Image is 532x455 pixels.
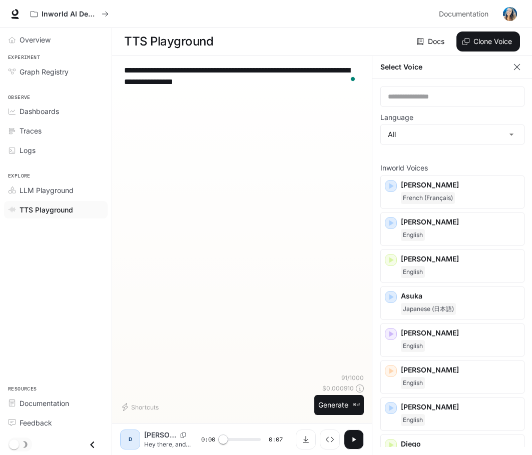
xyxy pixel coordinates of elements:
p: 91 / 1000 [341,373,364,382]
span: Graph Registry [20,66,69,77]
span: Feedback [20,417,52,428]
a: TTS Playground [4,201,108,218]
textarea: To enrich screen reader interactions, please activate Accessibility in Grammarly extension settings [124,64,360,87]
span: English [401,414,425,426]
button: Download audio [296,429,316,449]
p: Inworld Voices [380,164,524,171]
h1: TTS Playground [124,31,213,51]
p: Asuka [401,291,520,301]
p: [PERSON_NAME] [401,365,520,375]
button: Inspect [320,429,340,449]
p: ⌘⏎ [352,402,360,408]
a: Traces [4,122,108,139]
p: [PERSON_NAME] [401,402,520,412]
span: TTS Playground [20,204,73,215]
span: Overview [20,34,51,45]
span: English [401,377,425,389]
span: English [401,340,425,352]
span: Dark mode toggle [9,438,19,449]
p: [PERSON_NAME] [401,328,520,338]
a: Documentation [4,394,108,412]
button: All workspaces [26,4,113,24]
span: Documentation [439,8,488,20]
span: Traces [20,125,42,136]
a: Feedback [4,414,108,431]
span: LLM Playground [20,185,74,195]
span: English [401,266,425,278]
span: 0:07 [269,434,283,444]
img: User avatar [503,7,517,21]
a: LLM Playground [4,181,108,199]
button: Clone Voice [456,31,520,51]
a: Documentation [435,4,496,24]
p: [PERSON_NAME] [401,180,520,190]
p: Hey there, and welcome back to the show! We've got a fascinating episode lined up [DATE], includi... [144,440,192,448]
span: English [401,229,425,241]
a: Dashboards [4,102,108,120]
span: Dashboards [20,106,59,116]
p: [PERSON_NAME] [401,217,520,227]
span: Japanese (日本語) [401,303,456,315]
p: [PERSON_NAME] [144,430,176,440]
span: 0:00 [201,434,215,444]
button: Shortcuts [120,399,163,415]
button: Generate⌘⏎ [314,395,364,415]
span: Documentation [20,398,69,408]
p: $ 0.000910 [322,384,354,392]
a: Graph Registry [4,63,108,80]
span: French (Français) [401,192,455,204]
span: Logs [20,145,36,155]
a: Logs [4,141,108,159]
p: Inworld AI Demos [42,10,98,18]
div: All [381,125,524,144]
p: Language [380,114,413,121]
a: Overview [4,31,108,48]
button: Copy Voice ID [176,432,190,438]
p: Diego [401,439,520,449]
button: Close drawer [81,434,104,455]
p: [PERSON_NAME] [401,254,520,264]
a: Docs [415,31,448,51]
div: D [122,431,138,447]
button: User avatar [500,4,520,24]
